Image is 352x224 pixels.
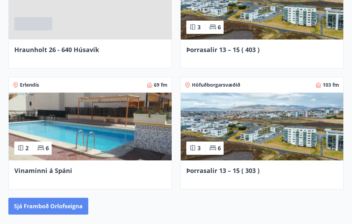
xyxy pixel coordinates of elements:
img: Paella dish [181,93,344,160]
span: 69 fm [154,81,167,88]
span: Höfuðborgarsvæðið [192,81,240,88]
span: 6 [218,144,221,152]
span: 3 [197,144,201,152]
button: Sjá framboð orlofseigna [8,198,88,215]
span: Þorrasalir 13 – 15 ( 403 ) [186,45,260,54]
span: 2 [25,144,29,152]
span: Þorrasalir 13 – 15 ( 303 ) [186,166,260,175]
img: Paella dish [9,93,172,160]
span: 6 [46,144,49,152]
span: 6 [218,23,221,31]
span: 3 [197,23,201,31]
span: 103 fm [323,81,339,88]
span: Hraunholt 26 - 640 Húsavík [14,45,99,54]
span: Erlendis [20,81,39,88]
span: Vinaminni á Spáni [14,166,72,175]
